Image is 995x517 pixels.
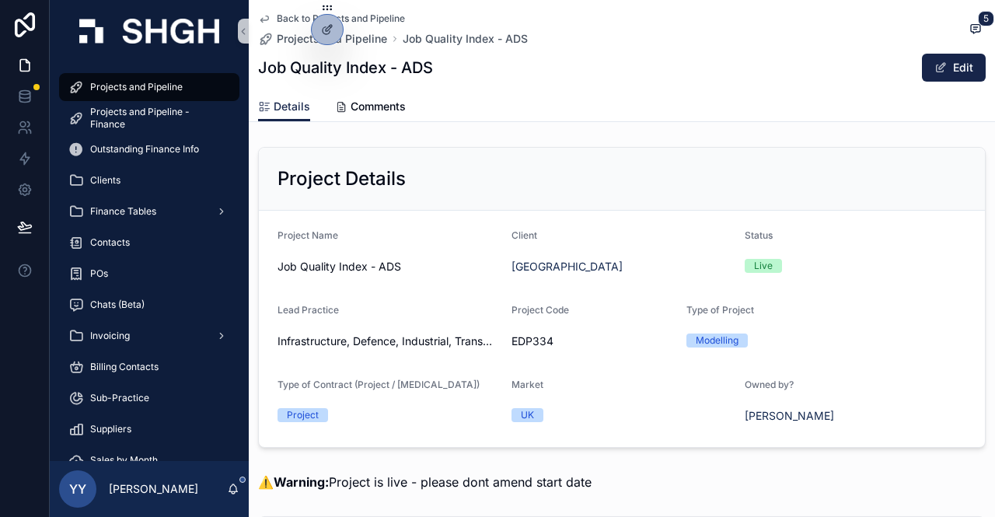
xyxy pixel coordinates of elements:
span: Projects and Pipeline [90,81,183,93]
strong: Warning: [274,474,329,490]
span: Job Quality Index - ADS [278,259,499,274]
div: Modelling [696,334,738,348]
div: UK [521,408,534,422]
a: Invoicing [59,322,239,350]
a: Clients [59,166,239,194]
span: Client [511,229,537,241]
span: Projects and Pipeline - Finance [90,106,224,131]
a: Outstanding Finance Info [59,135,239,163]
span: Project Name [278,229,338,241]
span: Clients [90,174,120,187]
span: Outstanding Finance Info [90,143,199,155]
a: [PERSON_NAME] [745,408,834,424]
a: Details [258,93,310,122]
a: Sales by Month [59,446,239,474]
a: Suppliers [59,415,239,443]
img: App logo [79,19,219,44]
span: Status [745,229,773,241]
a: Projects and Pipeline [59,73,239,101]
span: Invoicing [90,330,130,342]
a: Projects and Pipeline - Finance [59,104,239,132]
span: Details [274,99,310,114]
a: Sub-Practice [59,384,239,412]
a: Projects and Pipeline [258,31,387,47]
div: scrollable content [50,62,249,461]
button: Edit [922,54,986,82]
span: Infrastructure, Defence, Industrial, Transport [278,334,499,349]
span: Type of Project [686,304,754,316]
span: Finance Tables [90,205,156,218]
span: Back to Projects and Pipeline [277,12,405,25]
span: Lead Practice [278,304,339,316]
a: POs [59,260,239,288]
h2: Project Details [278,166,406,191]
span: Billing Contacts [90,361,159,373]
div: Project [287,408,319,422]
button: 5 [965,20,986,40]
span: 5 [978,11,994,26]
span: Chats (Beta) [90,299,145,311]
a: [GEOGRAPHIC_DATA] [511,259,623,274]
div: Live [754,259,773,273]
span: POs [90,267,108,280]
h1: Job Quality Index - ADS [258,57,433,79]
span: Market [511,379,543,390]
a: Job Quality Index - ADS [403,31,528,47]
a: Finance Tables [59,197,239,225]
span: Sales by Month [90,454,158,466]
a: Back to Projects and Pipeline [258,12,405,25]
a: Contacts [59,229,239,257]
span: Sub-Practice [90,392,149,404]
span: Type of Contract (Project / [MEDICAL_DATA]) [278,379,480,390]
span: Contacts [90,236,130,249]
span: ⚠️ Project is live - please dont amend start date [258,474,592,490]
p: [PERSON_NAME] [109,481,198,497]
span: EDP334 [511,334,675,349]
span: Suppliers [90,423,131,435]
a: Billing Contacts [59,353,239,381]
span: Comments [351,99,406,114]
span: Project Code [511,304,569,316]
a: Chats (Beta) [59,291,239,319]
span: YY [69,480,86,498]
span: Projects and Pipeline [277,31,387,47]
a: Comments [335,93,406,124]
span: Owned by? [745,379,794,390]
